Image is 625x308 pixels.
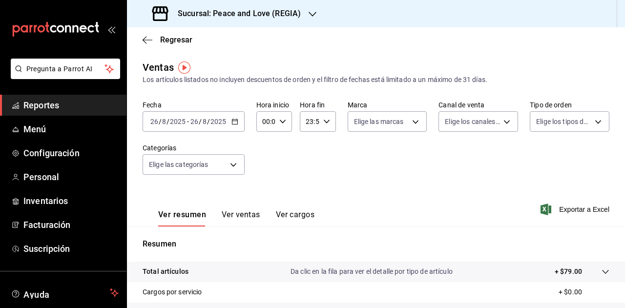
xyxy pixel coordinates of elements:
label: Marca [348,102,427,108]
span: Suscripción [23,242,119,255]
label: Categorías [143,144,245,151]
label: Tipo de orden [530,102,609,108]
span: Pregunta a Parrot AI [26,64,105,74]
button: Pregunta a Parrot AI [11,59,120,79]
input: ---- [210,118,227,125]
button: Ver resumen [158,210,206,226]
label: Hora inicio [256,102,292,108]
span: - [187,118,189,125]
p: + $79.00 [555,267,582,277]
div: navigation tabs [158,210,314,226]
button: Regresar [143,35,192,44]
h3: Sucursal: Peace and Love (REGIA) [170,8,301,20]
span: Ayuda [23,287,106,299]
span: Menú [23,123,119,136]
span: / [159,118,162,125]
label: Fecha [143,102,245,108]
span: Configuración [23,146,119,160]
div: Los artículos listados no incluyen descuentos de orden y el filtro de fechas está limitado a un m... [143,75,609,85]
button: Exportar a Excel [542,204,609,215]
button: open_drawer_menu [107,25,115,33]
span: Regresar [160,35,192,44]
span: Elige los canales de venta [445,117,500,126]
span: Reportes [23,99,119,112]
p: Total artículos [143,267,188,277]
label: Hora fin [300,102,335,108]
span: Elige los tipos de orden [536,117,591,126]
button: Ver ventas [222,210,260,226]
span: Elige las marcas [354,117,404,126]
p: Da clic en la fila para ver el detalle por tipo de artículo [291,267,453,277]
input: -- [162,118,167,125]
button: Ver cargos [276,210,315,226]
p: Cargos por servicio [143,287,202,297]
span: Personal [23,170,119,184]
p: + $0.00 [559,287,609,297]
input: -- [150,118,159,125]
span: / [199,118,202,125]
div: Ventas [143,60,174,75]
span: Inventarios [23,194,119,207]
p: Resumen [143,238,609,250]
input: -- [190,118,199,125]
span: Elige las categorías [149,160,208,169]
a: Pregunta a Parrot AI [7,71,120,81]
input: ---- [169,118,186,125]
label: Canal de venta [438,102,518,108]
span: / [167,118,169,125]
input: -- [202,118,207,125]
span: Facturación [23,218,119,231]
span: / [207,118,210,125]
img: Tooltip marker [178,62,190,74]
